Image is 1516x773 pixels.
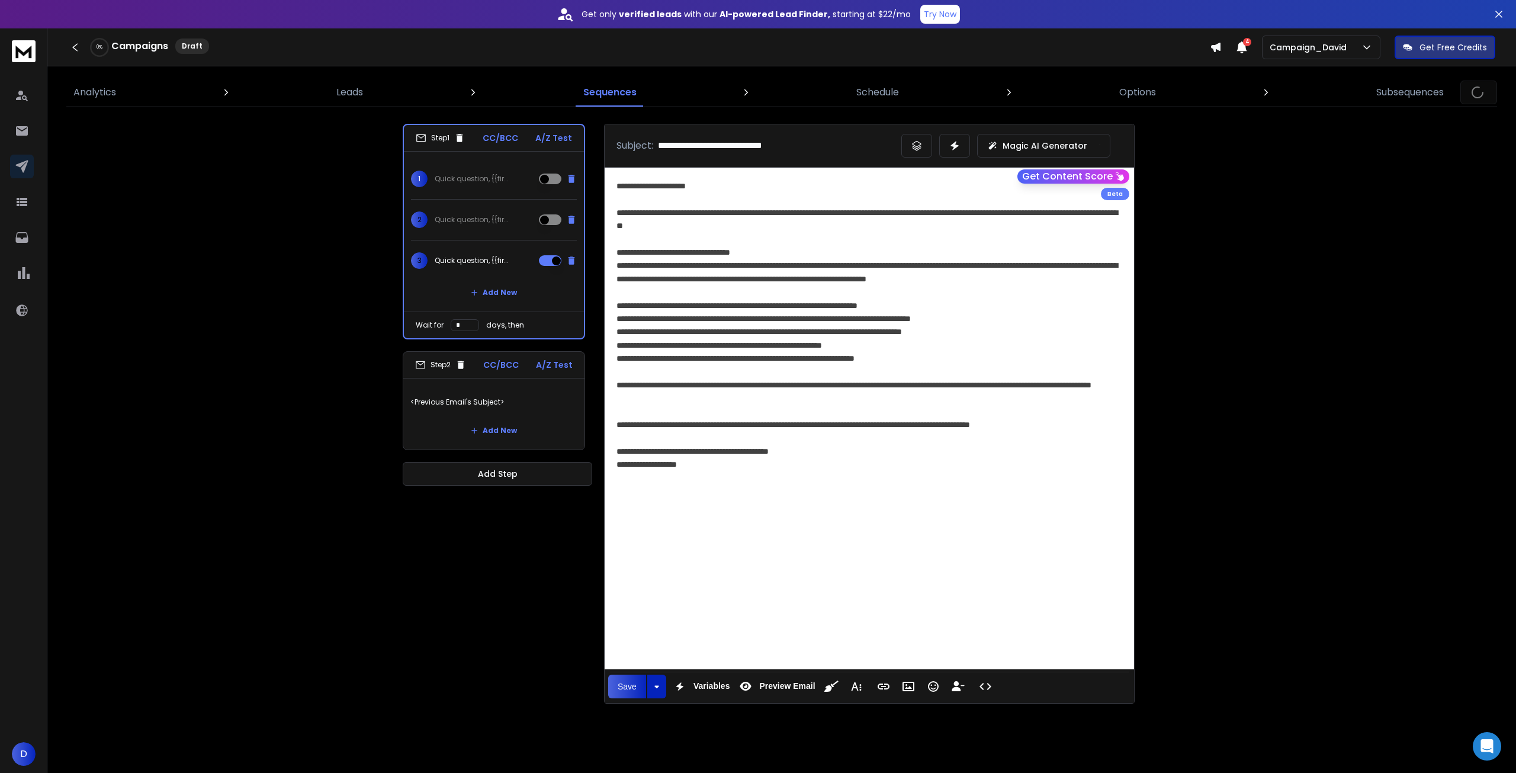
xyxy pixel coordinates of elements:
p: Quick question, {{firstName}} [435,174,510,184]
button: Get Free Credits [1395,36,1495,59]
a: Analytics [66,78,123,107]
p: <Previous Email's Subject> [410,386,577,419]
button: D [12,742,36,766]
button: Save [608,675,646,698]
p: Leads [336,85,363,100]
span: 2 [411,211,428,228]
a: Sequences [576,78,644,107]
a: Leads [329,78,370,107]
a: Schedule [849,78,906,107]
p: Options [1119,85,1156,100]
button: Add New [461,281,526,304]
button: Insert Unsubscribe Link [947,675,969,698]
strong: verified leads [619,8,682,20]
li: Step2CC/BCCA/Z Test<Previous Email's Subject>Add New [403,351,585,450]
button: Try Now [920,5,960,24]
p: Schedule [856,85,899,100]
div: Open Intercom Messenger [1473,732,1501,761]
button: Clean HTML [820,675,843,698]
p: Subsequences [1376,85,1444,100]
span: 3 [411,252,428,269]
button: Add New [461,419,526,442]
button: Variables [669,675,733,698]
div: Step 1 [416,133,465,143]
p: Quick question, {{firstName}} [435,215,510,224]
p: Try Now [924,8,956,20]
p: Magic AI Generator [1003,140,1087,152]
button: Insert Image (Ctrl+P) [897,675,920,698]
span: Preview Email [757,681,817,691]
strong: AI-powered Lead Finder, [720,8,830,20]
span: Variables [691,681,733,691]
p: Quick question, {{firstName}} [435,256,510,265]
p: CC/BCC [483,359,519,371]
a: Subsequences [1369,78,1451,107]
p: days, then [486,320,524,330]
p: Get Free Credits [1419,41,1487,53]
img: logo [12,40,36,62]
li: Step1CC/BCCA/Z Test1Quick question, {{firstName}}2Quick question, {{firstName}}3Quick question, {... [403,124,585,339]
p: CC/BCC [483,132,518,144]
button: Insert Link (Ctrl+K) [872,675,895,698]
p: Get only with our starting at $22/mo [582,8,911,20]
p: Wait for [416,320,444,330]
button: Code View [974,675,997,698]
button: Magic AI Generator [977,134,1110,158]
div: Step 2 [415,360,466,370]
span: 4 [1243,38,1251,46]
a: Options [1112,78,1163,107]
span: 1 [411,171,428,187]
button: Preview Email [734,675,817,698]
button: Add Step [403,462,592,486]
p: A/Z Test [536,359,573,371]
p: A/Z Test [535,132,572,144]
button: Emoticons [922,675,945,698]
div: Beta [1101,188,1129,200]
button: More Text [845,675,868,698]
h1: Campaigns [111,39,168,53]
p: Sequences [583,85,637,100]
p: Campaign_David [1270,41,1351,53]
button: Get Content Score [1017,169,1129,184]
p: Analytics [73,85,116,100]
div: Draft [175,39,209,54]
p: Subject: [616,139,653,153]
p: 0 % [97,44,102,51]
